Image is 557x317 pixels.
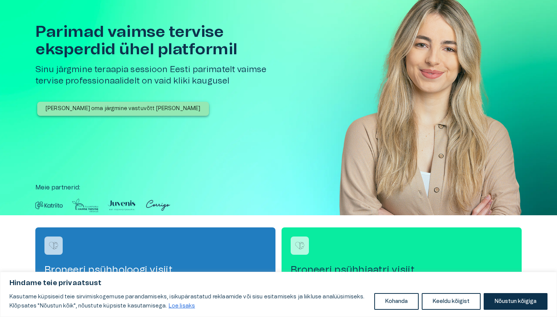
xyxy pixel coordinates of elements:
[9,292,369,311] p: Kasutame küpsiseid teie sirvimiskogemuse parandamiseks, isikupärastatud reklaamide või sisu esita...
[291,264,513,276] h4: Broneeri psühhiaatri visiit
[168,303,196,309] a: Loe lisaks
[72,198,99,213] img: Partner logo
[35,183,522,192] p: Meie partnerid :
[35,198,63,213] img: Partner logo
[108,198,135,213] img: Partner logo
[35,64,282,87] h5: Sinu järgmine teraapia sessioon Eesti parimatelt vaimse tervise professionaalidelt on vaid kliki ...
[48,240,59,251] img: Broneeri psühholoogi visiit logo
[35,227,275,285] a: Navigate to service booking
[9,279,548,288] p: Hindame teie privaatsust
[46,105,201,113] p: [PERSON_NAME] oma järgmine vastuvõtt [PERSON_NAME]
[35,23,282,58] h1: Parimad vaimse tervise eksperdid ühel platformil
[484,293,548,310] button: Nõustun kõigiga
[44,264,266,276] h4: Broneeri psühholoogi visiit
[144,198,172,213] img: Partner logo
[37,102,209,116] button: [PERSON_NAME] oma järgmine vastuvõtt [PERSON_NAME]
[294,240,305,251] img: Broneeri psühhiaatri visiit logo
[39,6,50,12] span: Help
[422,293,481,310] button: Keeldu kõigist
[282,227,522,285] a: Navigate to service booking
[374,293,419,310] button: Kohanda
